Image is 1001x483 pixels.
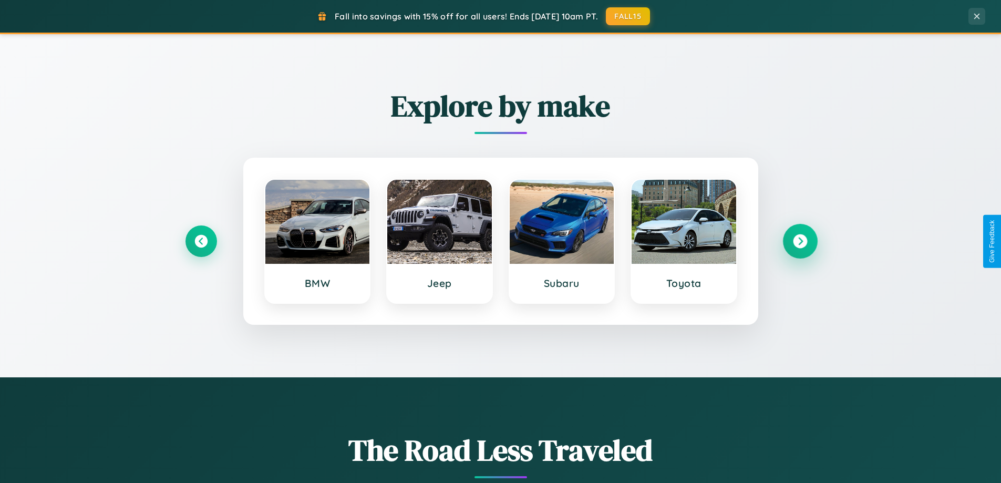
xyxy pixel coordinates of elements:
[520,277,604,290] h3: Subaru
[642,277,726,290] h3: Toyota
[335,11,598,22] span: Fall into savings with 15% off for all users! Ends [DATE] 10am PT.
[185,86,816,126] h2: Explore by make
[185,430,816,470] h1: The Road Less Traveled
[988,220,996,263] div: Give Feedback
[398,277,481,290] h3: Jeep
[606,7,650,25] button: FALL15
[276,277,359,290] h3: BMW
